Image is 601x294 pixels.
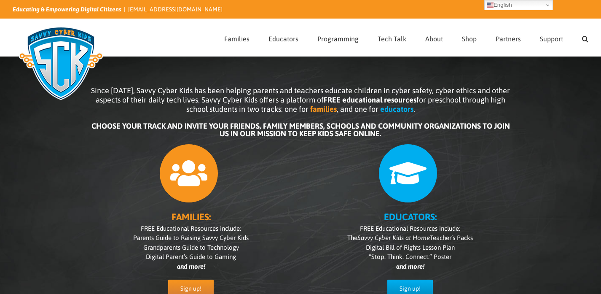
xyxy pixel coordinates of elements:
[337,105,378,113] span: , and one for
[224,19,250,56] a: Families
[143,244,239,251] span: Grandparents Guide to Technology
[310,105,337,113] b: families
[582,19,588,56] a: Search
[357,234,430,241] i: Savvy Cyber Kids at Home
[540,19,563,56] a: Support
[369,253,451,260] span: “Stop. Think. Connect.” Poster
[224,19,588,56] nav: Main Menu
[425,35,443,42] span: About
[141,225,241,232] span: FREE Educational Resources include:
[13,6,121,13] i: Educating & Empowering Digital Citizens
[378,19,406,56] a: Tech Talk
[400,285,421,292] span: Sign up!
[496,19,521,56] a: Partners
[146,253,236,260] span: Digital Parent’s Guide to Gaming
[366,244,455,251] span: Digital Bill of Rights Lesson Plan
[487,2,494,8] img: en
[268,19,298,56] a: Educators
[496,35,521,42] span: Partners
[462,35,477,42] span: Shop
[13,21,109,105] img: Savvy Cyber Kids Logo
[177,263,205,270] i: and more!
[224,35,250,42] span: Families
[268,35,298,42] span: Educators
[384,211,437,222] b: EDUCATORS:
[133,234,249,241] span: Parents Guide to Raising Savvy Cyber Kids
[360,225,460,232] span: FREE Educational Resources include:
[347,234,473,241] span: The Teacher’s Packs
[396,263,424,270] i: and more!
[380,105,413,113] b: educators
[317,19,359,56] a: Programming
[172,211,211,222] b: FAMILIES:
[425,19,443,56] a: About
[413,105,415,113] span: .
[317,35,359,42] span: Programming
[128,6,223,13] a: [EMAIL_ADDRESS][DOMAIN_NAME]
[91,121,510,138] b: CHOOSE YOUR TRACK AND INVITE YOUR FRIENDS, FAMILY MEMBERS, SCHOOLS AND COMMUNITY ORGANIZATIONS TO...
[378,35,406,42] span: Tech Talk
[540,35,563,42] span: Support
[91,86,510,113] span: Since [DATE], Savvy Cyber Kids has been helping parents and teachers educate children in cyber sa...
[324,95,416,104] b: FREE educational resources
[180,285,201,292] span: Sign up!
[462,19,477,56] a: Shop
